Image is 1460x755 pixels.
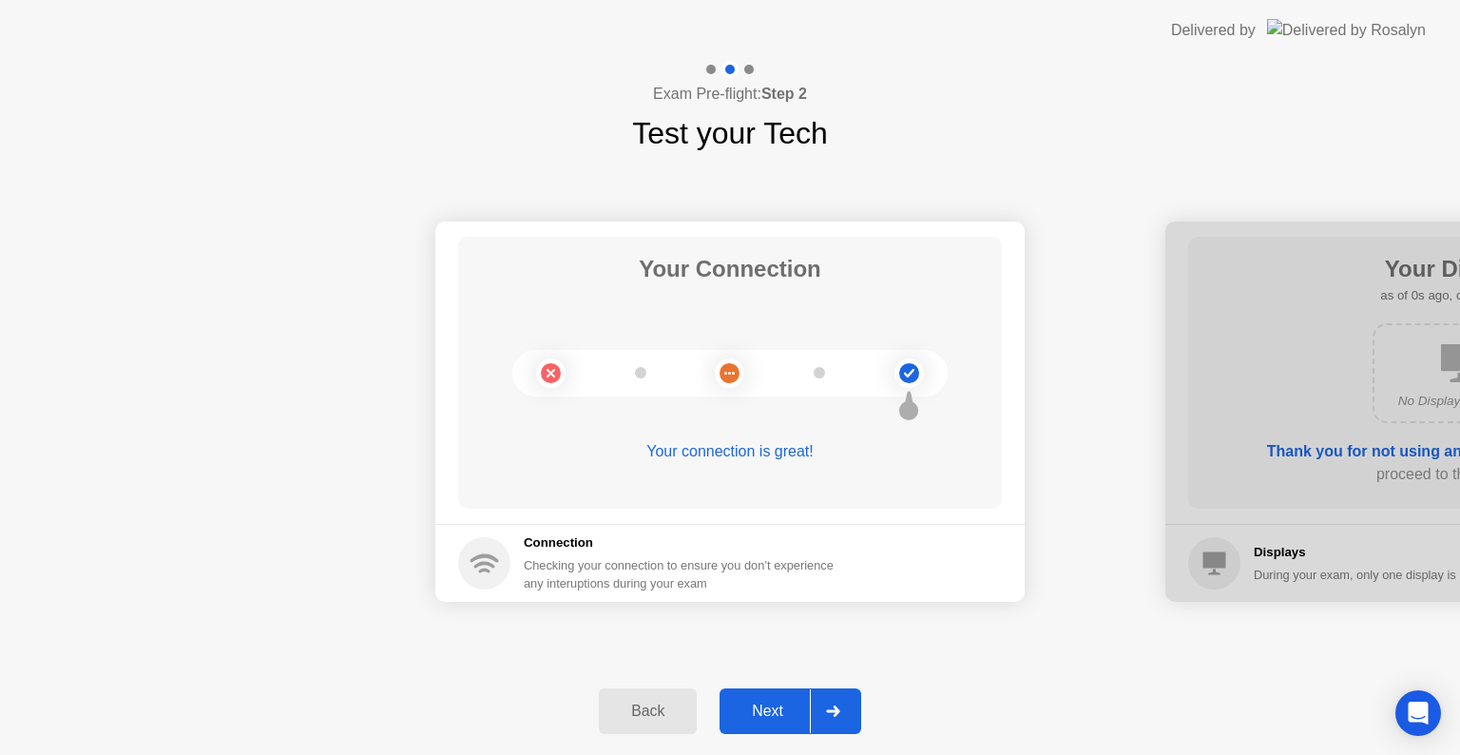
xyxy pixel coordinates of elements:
h1: Test your Tech [632,110,828,156]
div: Open Intercom Messenger [1395,690,1441,736]
h5: Connection [524,533,845,552]
button: Back [599,688,697,734]
h4: Exam Pre-flight: [653,83,807,106]
div: Delivered by [1171,19,1256,42]
img: Delivered by Rosalyn [1267,19,1426,41]
div: Back [605,703,691,720]
div: Your connection is great! [458,440,1002,463]
h1: Your Connection [639,252,821,286]
div: Next [725,703,810,720]
button: Next [720,688,861,734]
b: Step 2 [761,86,807,102]
div: Checking your connection to ensure you don’t experience any interuptions during your exam [524,556,845,592]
